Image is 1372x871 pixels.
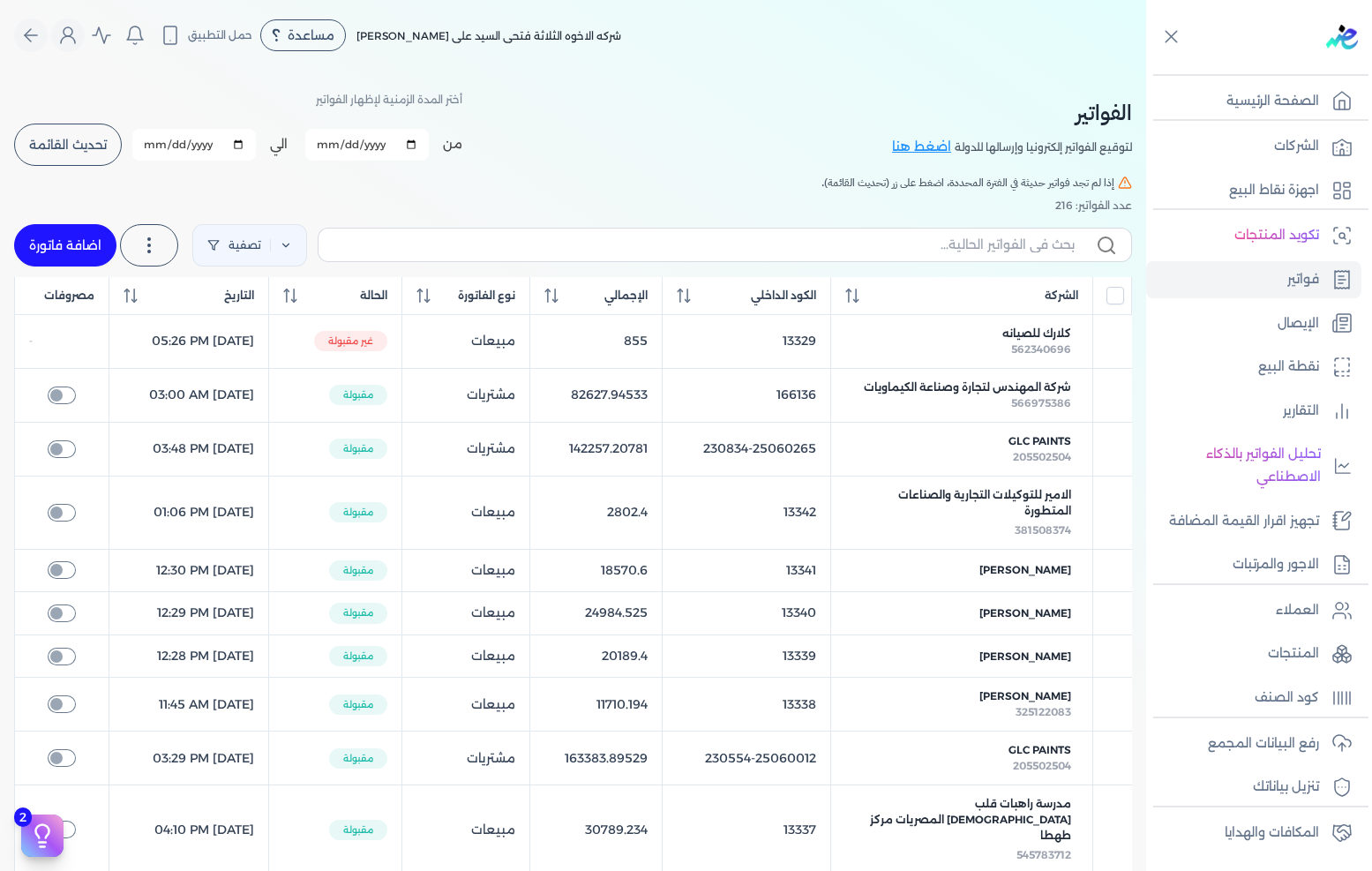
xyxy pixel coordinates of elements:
a: اضغط هنا [892,138,955,157]
a: فواتير [1146,261,1361,298]
a: التقارير [1146,393,1361,430]
span: [PERSON_NAME] [979,562,1071,578]
p: العملاء [1276,599,1319,622]
a: الشركات [1146,128,1361,165]
p: الاجور والمرتبات [1233,553,1319,576]
a: تنزيل بياناتك [1146,769,1361,806]
h2: الفواتير [892,97,1132,129]
div: عدد الفواتير: 216 [14,198,1132,214]
p: تحليل الفواتير بالذكاء الاصطناعي [1155,443,1321,488]
a: اضافة فاتورة [14,224,116,267]
span: شركة المهندس لتجارة وصناعة الكيماويات [864,379,1071,395]
button: 2 [21,815,64,857]
a: الاجور والمرتبات [1146,546,1361,583]
p: الشركات [1274,135,1319,158]
span: مساعدة [288,29,334,41]
a: كود الصنف [1146,680,1361,717]
p: اجهزة نقاط البيع [1229,179,1319,202]
a: المكافات والهدايا [1146,815,1361,852]
span: تحديث القائمة [29,139,107,151]
span: كلارك للصيانه [1002,326,1071,342]
span: شركه الاخوه الثلاثة فتحى السيد على [PERSON_NAME] [356,29,621,42]
p: تجهيز اقرار القيمة المضافة [1169,510,1319,533]
button: تحديث القائمة [14,124,122,166]
a: تحليل الفواتير بالذكاء الاصطناعي [1146,436,1361,495]
button: حمل التطبيق [155,20,257,50]
img: logo [1326,25,1358,49]
a: رفع البيانات المجمع [1146,725,1361,762]
p: الصفحة الرئيسية [1226,90,1319,113]
p: أختر المدة الزمنية لإظهار الفواتير [316,88,462,111]
span: 205502504 [1013,450,1071,463]
span: 205502504 [1013,759,1071,772]
a: اجهزة نقاط البيع [1146,172,1361,209]
span: GLC Paints [1008,433,1071,449]
a: الإيصال [1146,305,1361,342]
p: التقارير [1283,400,1319,423]
p: رفع البيانات المجمع [1208,732,1319,755]
p: كود الصنف [1255,687,1319,710]
span: 381508374 [1015,523,1071,537]
p: المكافات والهدايا [1225,822,1319,845]
a: تجهيز اقرار القيمة المضافة [1146,503,1361,540]
a: نقطة البيع [1146,349,1361,386]
span: إذا لم تجد فواتير حديثة في الفترة المحددة، اضغط على زر (تحديث القائمة). [821,175,1114,191]
span: حمل التطبيق [188,27,252,43]
span: 566975386 [1011,396,1071,409]
span: مدرسة راهبات قلب [DEMOGRAPHIC_DATA] المصريات مركز طهطا [852,796,1071,844]
span: 562340696 [1011,342,1071,356]
p: تكويد المنتجات [1234,224,1319,247]
span: 545783712 [1016,848,1071,861]
span: الإجمالي [604,288,648,304]
a: المنتجات [1146,635,1361,672]
p: تنزيل بياناتك [1253,776,1319,799]
a: تصفية [192,224,307,267]
span: الكود الداخلي [751,288,816,304]
span: الحالة [360,288,387,304]
div: مساعدة [260,19,346,51]
label: الي [270,135,288,154]
span: 2 [14,807,32,827]
p: لتوقيع الفواتير إلكترونيا وإرسالها للدولة [955,136,1132,159]
span: [PERSON_NAME] [979,649,1071,665]
p: نقطة البيع [1258,356,1319,379]
span: مصروفات [44,288,94,304]
p: الإيصال [1278,312,1319,335]
input: بحث في الفواتير الحالية... [333,236,1075,254]
a: تكويد المنتجات [1146,217,1361,254]
a: الصفحة الرئيسية [1146,83,1361,120]
span: [PERSON_NAME] [979,688,1071,704]
span: GLC Paints [1008,742,1071,758]
p: المنتجات [1268,642,1319,665]
a: العملاء [1146,592,1361,629]
label: من [443,135,462,154]
span: [PERSON_NAME] [979,605,1071,621]
span: الشركة [1045,288,1078,304]
span: الامير للتوكيلات التجارية والصناعات المتطورة [852,487,1071,519]
span: نوع الفاتورة [458,288,515,304]
span: 325122083 [1016,705,1071,718]
p: فواتير [1287,268,1319,291]
span: التاريخ [224,288,254,304]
